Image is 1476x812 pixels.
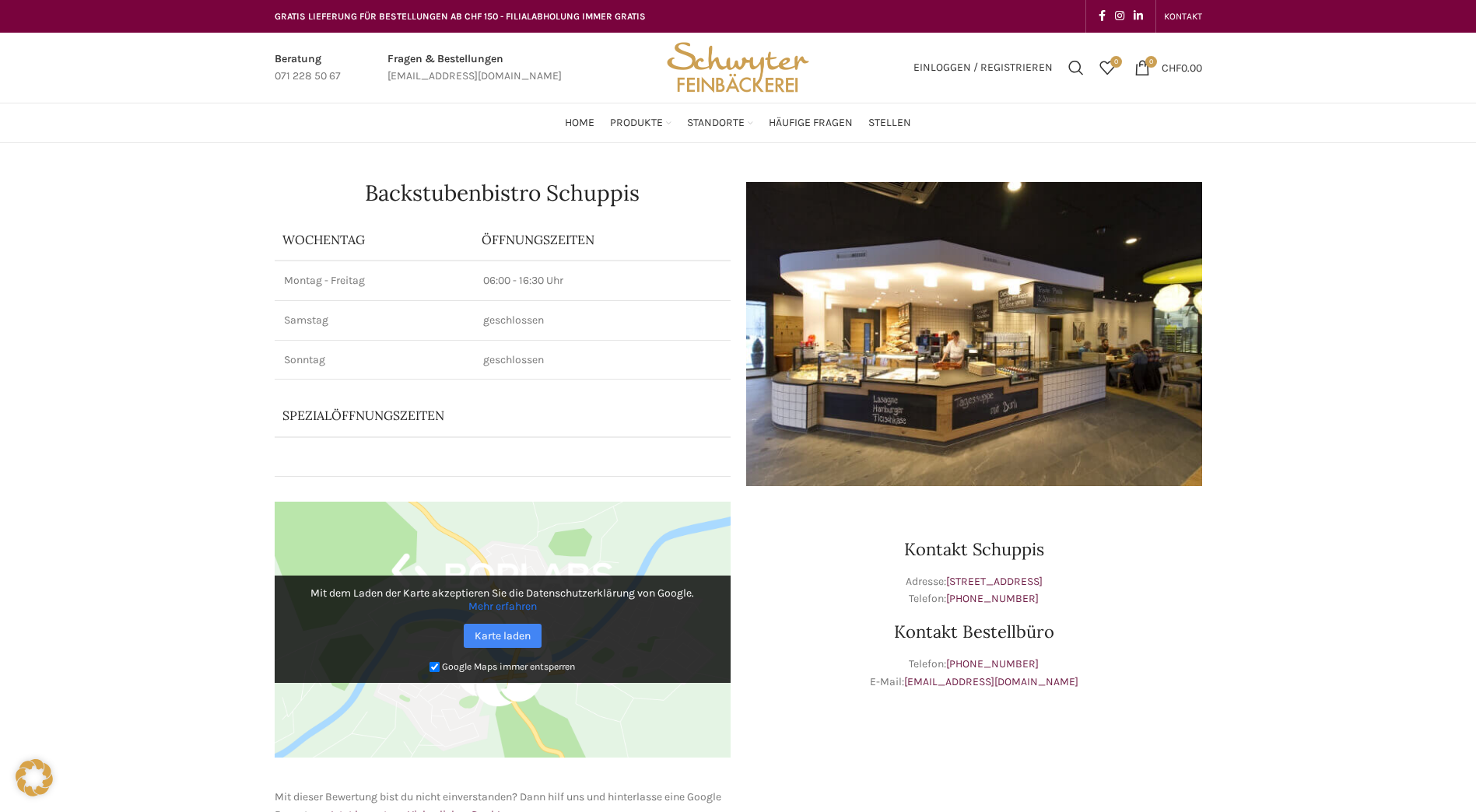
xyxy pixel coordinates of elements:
[868,116,911,131] span: Stellen
[1110,56,1122,68] span: 0
[1145,56,1157,68] span: 0
[946,575,1043,588] a: [STREET_ADDRESS]
[284,273,465,289] p: Montag - Freitag
[275,11,646,22] span: GRATIS LIEFERUNG FÜR BESTELLUNGEN AB CHF 150 - FILIALABHOLUNG IMMER GRATIS
[868,107,911,138] a: Stellen
[746,573,1202,608] p: Adresse: Telefon:
[483,313,721,328] p: geschlossen
[286,586,720,613] p: Mit dem Laden der Karte akzeptieren Sie die Datenschutzerklärung von Google.
[387,51,562,86] a: Infobox link
[1164,1,1202,32] a: KONTAKT
[464,624,542,648] a: Karte laden
[1092,52,1123,83] a: 0
[1094,5,1110,27] a: Facebook social link
[267,107,1210,138] div: Main navigation
[746,541,1202,558] h3: Kontakt Schuppis
[275,502,731,758] img: Google Maps
[1110,5,1129,27] a: Instagram social link
[1061,52,1092,83] a: Suchen
[565,107,594,138] a: Home
[1156,1,1210,32] div: Secondary navigation
[1162,61,1181,74] span: CHF
[468,600,537,613] a: Mehr erfahren
[483,352,721,368] p: geschlossen
[661,33,814,103] img: Bäckerei Schwyter
[275,51,341,86] a: Infobox link
[275,182,731,204] h1: Backstubenbistro Schuppis
[284,313,465,328] p: Samstag
[946,592,1039,605] a: [PHONE_NUMBER]
[904,675,1078,688] a: [EMAIL_ADDRESS][DOMAIN_NAME]
[687,107,753,138] a: Standorte
[284,352,465,368] p: Sonntag
[746,656,1202,691] p: Telefon: E-Mail:
[1164,11,1202,22] span: KONTAKT
[906,52,1061,83] a: Einloggen / Registrieren
[769,107,853,138] a: Häufige Fragen
[1092,52,1123,83] div: Meine Wunschliste
[946,657,1039,670] a: [PHONE_NUMBER]
[769,116,853,131] span: Häufige Fragen
[746,623,1202,640] h3: Kontakt Bestellbüro
[687,116,745,131] span: Standorte
[429,662,440,672] input: Google Maps immer entsperren
[565,116,594,131] span: Home
[661,60,814,73] a: Site logo
[1162,61,1202,74] bdi: 0.00
[483,273,721,289] p: 06:00 - 16:30 Uhr
[442,661,575,672] small: Google Maps immer entsperren
[610,116,663,131] span: Produkte
[282,231,466,248] p: Wochentag
[1127,52,1210,83] a: 0 CHF0.00
[913,62,1053,73] span: Einloggen / Registrieren
[610,107,671,138] a: Produkte
[282,407,647,424] p: Spezialöffnungszeiten
[482,231,723,248] p: ÖFFNUNGSZEITEN
[1129,5,1148,27] a: Linkedin social link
